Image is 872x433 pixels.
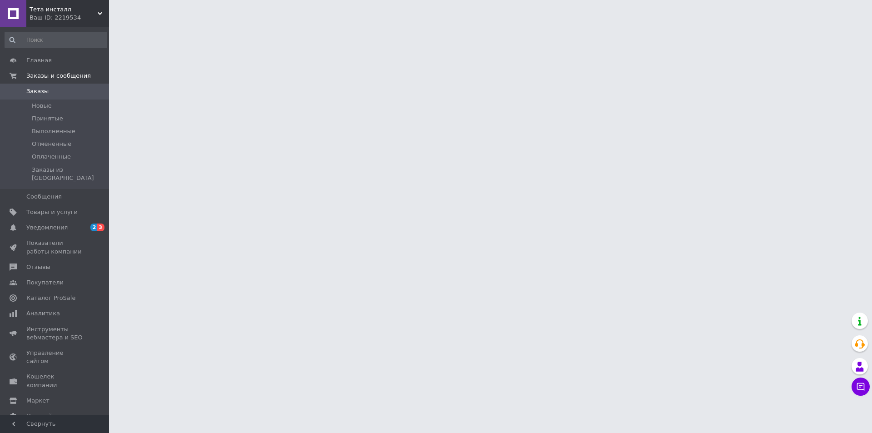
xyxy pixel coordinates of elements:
[26,87,49,95] span: Заказы
[30,14,109,22] div: Ваш ID: 2219534
[26,397,50,405] span: Маркет
[26,325,84,342] span: Инструменты вебмастера и SEO
[26,412,59,420] span: Настройки
[26,56,52,65] span: Главная
[32,127,75,135] span: Выполненные
[90,224,98,231] span: 2
[26,193,62,201] span: Сообщения
[32,166,106,182] span: Заказы из [GEOGRAPHIC_DATA]
[26,309,60,318] span: Аналитика
[26,294,75,302] span: Каталог ProSale
[26,373,84,389] span: Кошелек компании
[26,279,64,287] span: Покупатели
[26,208,78,216] span: Товары и услуги
[26,72,91,80] span: Заказы и сообщения
[26,263,50,271] span: Отзывы
[32,140,71,148] span: Отмененные
[32,102,52,110] span: Новые
[852,378,870,396] button: Чат с покупателем
[26,349,84,365] span: Управление сайтом
[32,153,71,161] span: Оплаченные
[30,5,98,14] span: Тета инсталл
[32,114,63,123] span: Принятые
[97,224,104,231] span: 3
[26,224,68,232] span: Уведомления
[26,239,84,255] span: Показатели работы компании
[5,32,107,48] input: Поиск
